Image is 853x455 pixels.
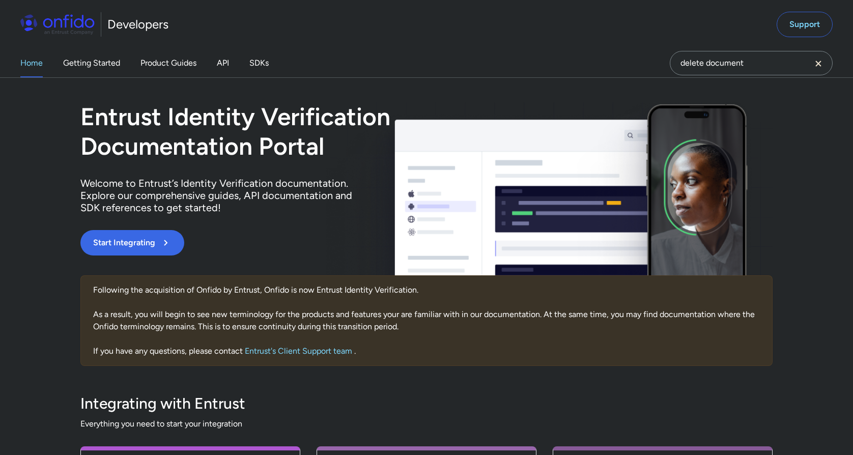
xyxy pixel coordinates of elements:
[812,58,824,70] svg: Clear search field button
[80,393,773,414] h3: Integrating with Entrust
[80,230,184,255] button: Start Integrating
[80,275,773,366] div: Following the acquisition of Onfido by Entrust, Onfido is now Entrust Identity Verification. As a...
[217,49,229,77] a: API
[20,49,43,77] a: Home
[245,346,354,356] a: Entrust's Client Support team
[80,418,773,430] span: Everything you need to start your integration
[63,49,120,77] a: Getting Started
[80,102,565,161] h1: Entrust Identity Verification Documentation Portal
[107,16,168,33] h1: Developers
[777,12,833,37] a: Support
[80,177,365,214] p: Welcome to Entrust’s Identity Verification documentation. Explore our comprehensive guides, API d...
[80,230,565,255] a: Start Integrating
[140,49,196,77] a: Product Guides
[20,14,95,35] img: Onfido Logo
[670,51,833,75] input: Onfido search input field
[249,49,269,77] a: SDKs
